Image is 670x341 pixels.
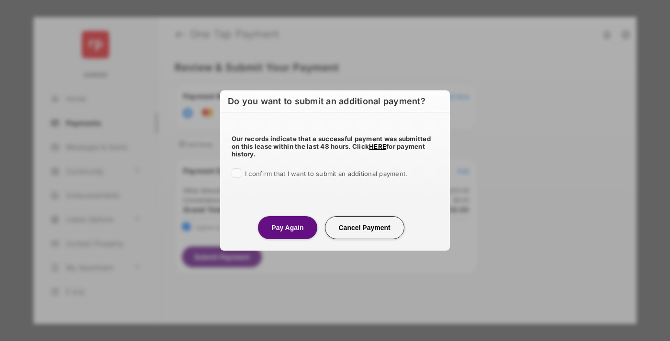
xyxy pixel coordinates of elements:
button: Cancel Payment [325,216,404,239]
h2: Do you want to submit an additional payment? [220,90,450,112]
h5: Our records indicate that a successful payment was submitted on this lease within the last 48 hou... [232,135,438,158]
button: Pay Again [258,216,317,239]
a: HERE [369,143,386,150]
span: I confirm that I want to submit an additional payment. [245,170,407,177]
